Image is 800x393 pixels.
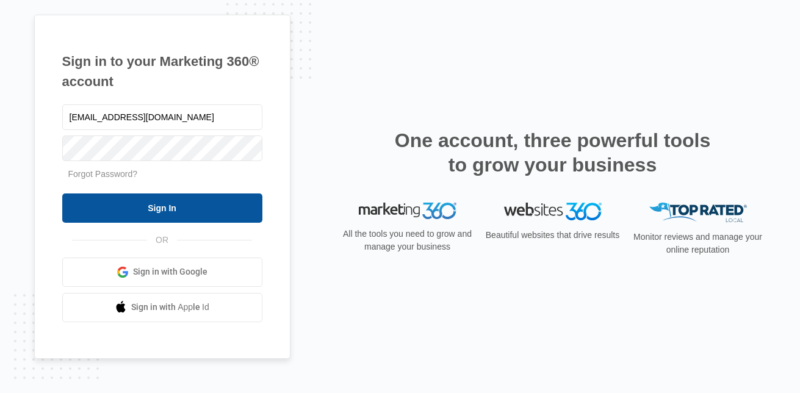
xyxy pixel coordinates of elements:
span: Sign in with Apple Id [131,301,209,314]
span: OR [147,234,177,247]
input: Email [62,104,262,130]
h2: One account, three powerful tools to grow your business [391,128,715,177]
p: All the tools you need to grow and manage your business [339,228,476,253]
input: Sign In [62,193,262,223]
a: Forgot Password? [68,169,138,179]
a: Sign in with Google [62,258,262,287]
a: Sign in with Apple Id [62,293,262,322]
span: Sign in with Google [133,265,207,278]
img: Websites 360 [504,203,602,220]
img: Top Rated Local [649,203,747,223]
p: Beautiful websites that drive results [485,229,621,242]
p: Monitor reviews and manage your online reputation [630,231,766,256]
h1: Sign in to your Marketing 360® account [62,51,262,92]
img: Marketing 360 [359,203,456,220]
